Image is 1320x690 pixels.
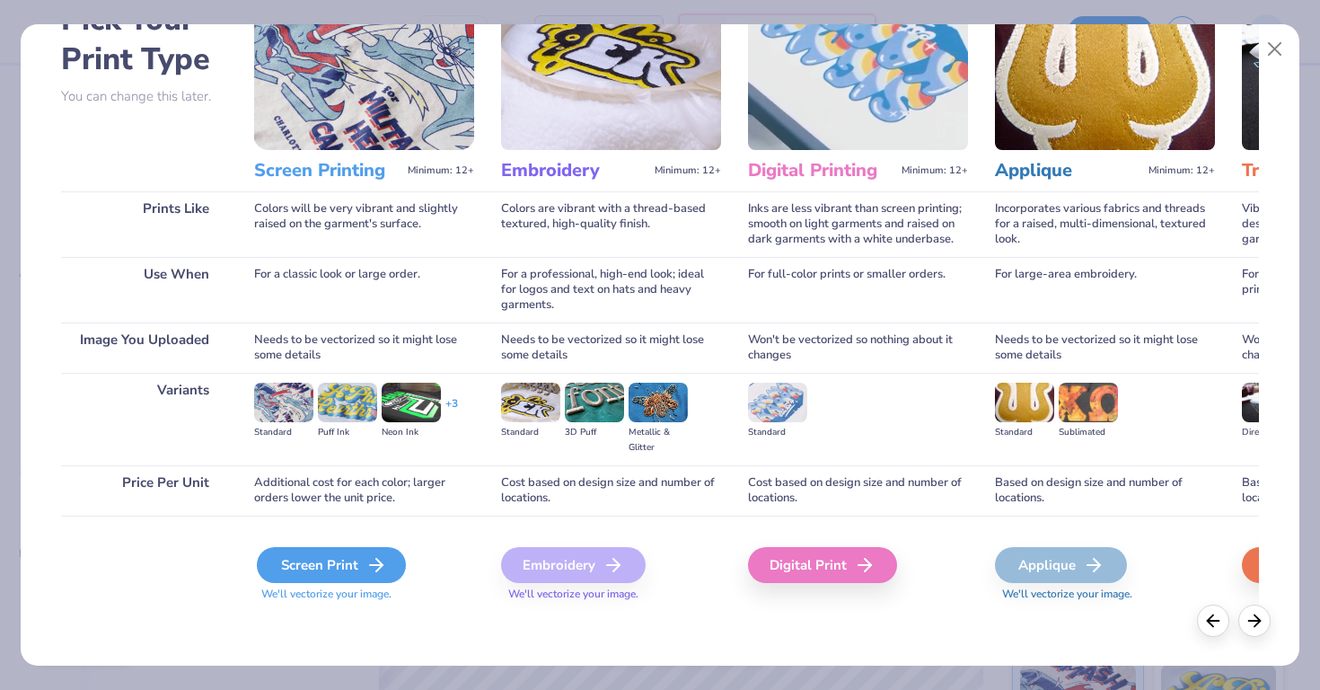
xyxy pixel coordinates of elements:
img: Standard [254,383,313,422]
img: Standard [748,383,807,422]
div: Embroidery [501,547,646,583]
img: Metallic & Glitter [629,383,688,422]
div: Cost based on design size and number of locations. [748,465,968,516]
h3: Screen Printing [254,159,400,182]
div: Image You Uploaded [61,323,227,373]
div: Digital Print [748,547,897,583]
div: Needs to be vectorized so it might lose some details [995,323,1215,373]
img: 3D Puff [565,383,624,422]
div: Needs to be vectorized so it might lose some details [254,323,474,373]
h3: Digital Printing [748,159,894,182]
div: + 3 [445,396,458,427]
div: Price Per Unit [61,465,227,516]
div: For full-color prints or smaller orders. [748,257,968,323]
div: Incorporates various fabrics and threads for a raised, multi-dimensional, textured look. [995,191,1215,257]
button: Close [1258,32,1292,66]
div: Screen Print [257,547,406,583]
div: For a classic look or large order. [254,257,474,323]
span: We'll vectorize your image. [501,587,721,602]
div: Colors are vibrant with a thread-based textured, high-quality finish. [501,191,721,257]
p: You can change this later. [61,89,227,104]
span: Minimum: 12+ [655,164,721,177]
div: Colors will be very vibrant and slightly raised on the garment's surface. [254,191,474,257]
img: Direct-to-film [1242,383,1301,422]
h3: Embroidery [501,159,647,182]
span: Minimum: 12+ [902,164,968,177]
div: Standard [995,425,1054,440]
div: Based on design size and number of locations. [995,465,1215,516]
div: Cost based on design size and number of locations. [501,465,721,516]
div: Direct-to-film [1242,425,1301,440]
div: Won't be vectorized so nothing about it changes [748,323,968,373]
div: Needs to be vectorized so it might lose some details [501,323,721,373]
img: Sublimated [1059,383,1118,422]
div: Prints Like [61,191,227,257]
div: 3D Puff [565,425,624,440]
div: Applique [995,547,1127,583]
div: Sublimated [1059,425,1118,440]
img: Standard [501,383,560,422]
div: Standard [501,425,560,440]
div: Variants [61,373,227,465]
div: Additional cost for each color; larger orders lower the unit price. [254,465,474,516]
span: We'll vectorize your image. [254,587,474,602]
div: Standard [254,425,313,440]
img: Standard [995,383,1054,422]
span: We'll vectorize your image. [995,587,1215,602]
span: Minimum: 12+ [1148,164,1215,177]
h3: Applique [995,159,1141,182]
img: Puff Ink [318,383,377,422]
div: Puff Ink [318,425,377,440]
div: For a professional, high-end look; ideal for logos and text on hats and heavy garments. [501,257,721,323]
span: Minimum: 12+ [408,164,474,177]
div: Inks are less vibrant than screen printing; smooth on light garments and raised on dark garments ... [748,191,968,257]
div: Standard [748,425,807,440]
div: Metallic & Glitter [629,425,688,456]
div: For large-area embroidery. [995,257,1215,323]
div: Neon Ink [382,425,441,440]
img: Neon Ink [382,383,441,422]
div: Use When [61,257,227,323]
